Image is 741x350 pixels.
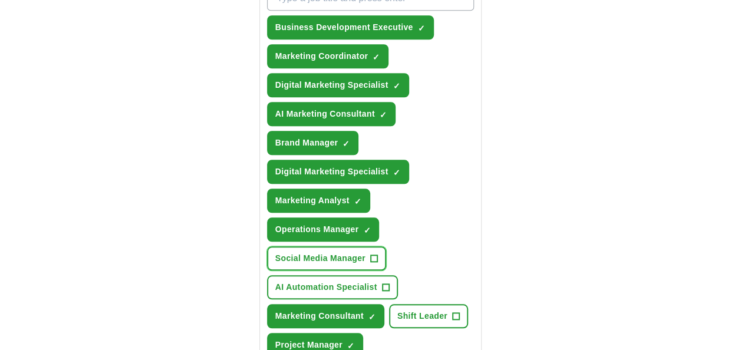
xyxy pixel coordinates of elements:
[275,252,365,265] span: Social Media Manager
[389,304,468,328] button: Shift Leader
[267,217,380,242] button: Operations Manager✓
[275,194,350,207] span: Marketing Analyst
[267,73,409,97] button: Digital Marketing Specialist✓
[418,24,425,33] span: ✓
[275,79,388,91] span: Digital Marketing Specialist
[363,226,370,235] span: ✓
[275,310,364,322] span: Marketing Consultant
[393,168,400,177] span: ✓
[267,102,396,126] button: AI Marketing Consultant✓
[267,189,370,213] button: Marketing Analyst✓
[275,50,368,62] span: Marketing Coordinator
[393,81,400,91] span: ✓
[275,223,359,236] span: Operations Manager
[368,312,376,322] span: ✓
[275,137,338,149] span: Brand Manager
[275,281,377,293] span: AI Automation Specialist
[275,108,375,120] span: AI Marketing Consultant
[342,139,350,148] span: ✓
[267,131,358,155] button: Brand Manager✓
[267,304,384,328] button: Marketing Consultant✓
[275,21,413,34] span: Business Development Executive
[267,15,434,39] button: Business Development Executive✓
[267,160,409,184] button: Digital Marketing Specialist✓
[267,246,386,270] button: Social Media Manager
[267,44,388,68] button: Marketing Coordinator✓
[354,197,361,206] span: ✓
[373,52,380,62] span: ✓
[267,275,398,299] button: AI Automation Specialist
[275,166,388,178] span: Digital Marketing Specialist
[380,110,387,120] span: ✓
[397,310,447,322] span: Shift Leader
